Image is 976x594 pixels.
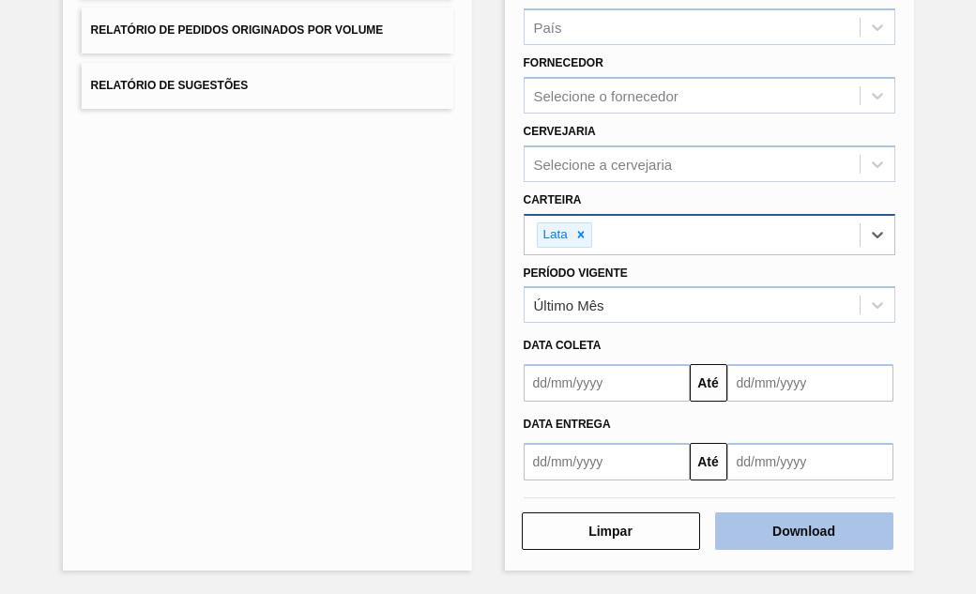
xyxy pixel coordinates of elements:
[524,267,628,280] label: Período Vigente
[538,223,571,247] div: Lata
[524,443,690,480] input: dd/mm/yyyy
[524,56,603,69] label: Fornecedor
[727,443,893,480] input: dd/mm/yyyy
[534,297,604,313] div: Último Mês
[82,63,453,109] button: Relatório de Sugestões
[534,88,679,104] div: Selecione o fornecedor
[524,339,602,352] span: Data coleta
[727,364,893,402] input: dd/mm/yyyy
[715,512,893,550] button: Download
[91,23,384,37] span: Relatório de Pedidos Originados por Volume
[524,418,611,431] span: Data entrega
[524,125,596,138] label: Cervejaria
[524,364,690,402] input: dd/mm/yyyy
[522,512,700,550] button: Limpar
[91,79,249,92] span: Relatório de Sugestões
[690,443,727,480] button: Até
[82,8,453,53] button: Relatório de Pedidos Originados por Volume
[534,20,562,36] div: País
[524,193,582,206] label: Carteira
[534,156,673,172] div: Selecione a cervejaria
[690,364,727,402] button: Até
